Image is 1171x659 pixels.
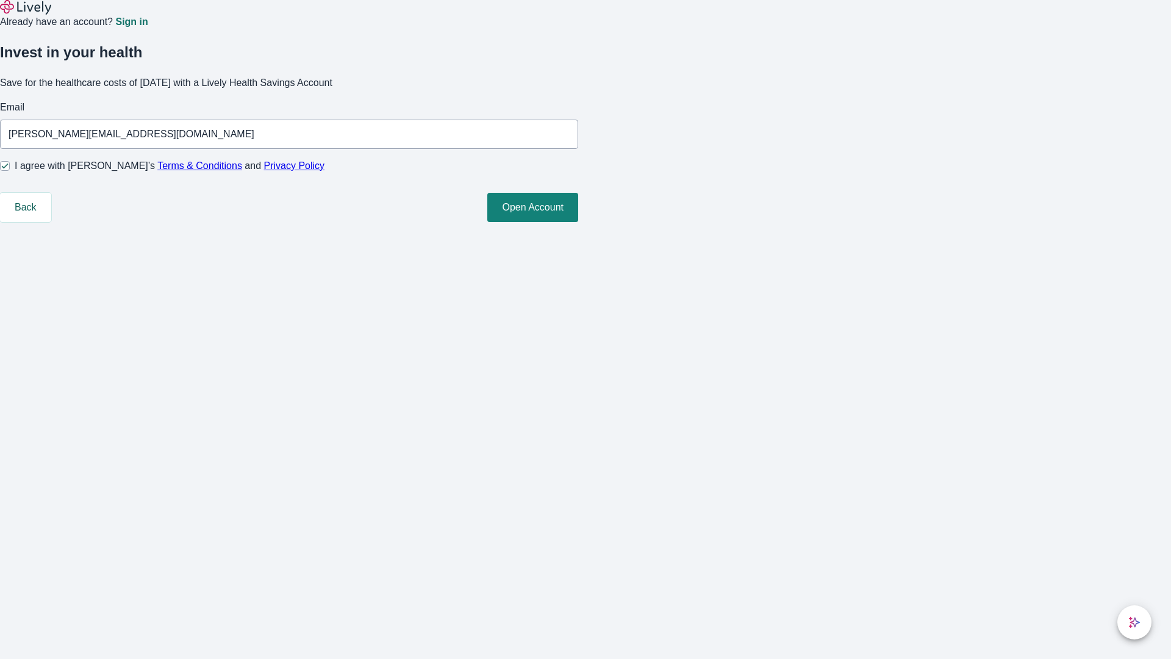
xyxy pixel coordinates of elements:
span: I agree with [PERSON_NAME]’s and [15,159,324,173]
a: Terms & Conditions [157,160,242,171]
button: chat [1117,605,1151,639]
svg: Lively AI Assistant [1128,616,1141,628]
button: Open Account [487,193,578,222]
a: Sign in [115,17,148,27]
a: Privacy Policy [264,160,325,171]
